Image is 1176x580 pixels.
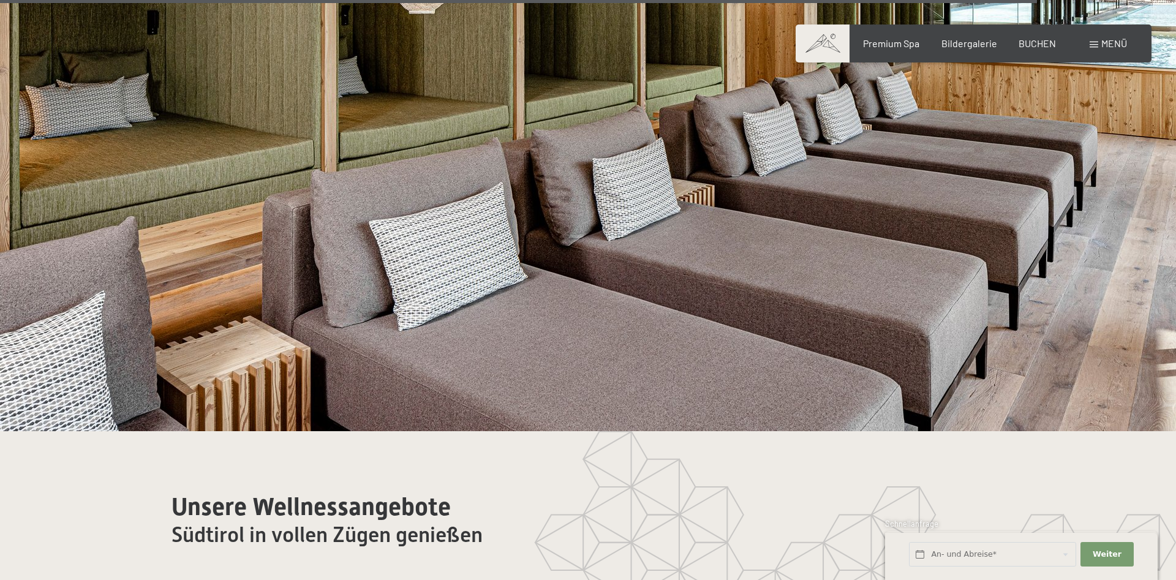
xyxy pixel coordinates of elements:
[1101,37,1127,49] span: Menü
[1093,549,1121,560] span: Weiter
[885,519,938,529] span: Schnellanfrage
[1019,37,1056,49] a: BUCHEN
[1080,542,1133,567] button: Weiter
[171,492,451,521] span: Unsere Wellnessangebote
[941,37,997,49] a: Bildergalerie
[863,37,919,49] a: Premium Spa
[171,522,483,547] span: Südtirol in vollen Zügen genießen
